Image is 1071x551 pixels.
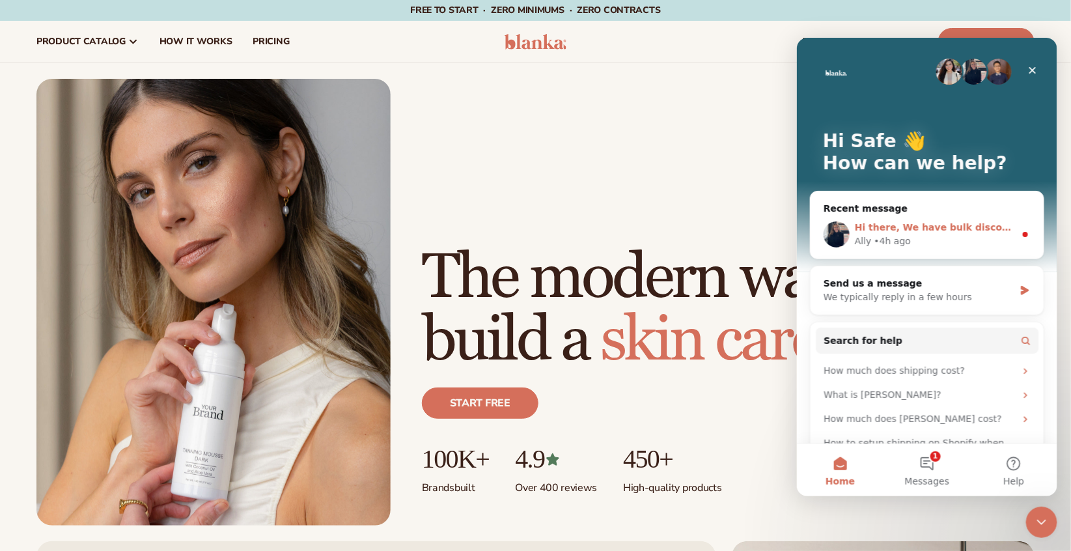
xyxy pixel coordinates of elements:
iframe: Intercom live chat [797,38,1057,496]
a: LOGIN [880,21,928,63]
p: High-quality products [623,473,721,495]
a: Start free [422,388,538,419]
img: logo [505,34,566,49]
iframe: Intercom live chat [1026,507,1057,538]
img: Female holding tanning mousse. [36,79,391,526]
p: 4.9 [515,445,597,473]
a: product catalog [26,21,149,63]
span: product catalog [36,36,126,47]
p: Over 400 reviews [515,473,597,495]
p: Brands built [422,473,489,495]
span: How It Works [160,36,232,47]
p: 450+ [623,445,721,473]
a: pricing [242,21,299,63]
span: pricing [253,36,289,47]
span: skin care [601,302,818,378]
span: Free to start · ZERO minimums · ZERO contracts [410,4,660,16]
span: LOGIN [890,36,917,47]
span: resources [803,36,856,47]
a: Start Free [938,28,1035,55]
h1: The modern way to build a brand [422,247,1035,372]
p: 100K+ [422,445,489,473]
a: How It Works [149,21,243,63]
a: resources [792,21,880,63]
